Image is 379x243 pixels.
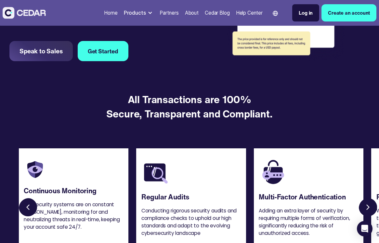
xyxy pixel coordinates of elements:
a: Previous slide [19,198,39,218]
a: Create an account [321,4,376,21]
a: About [182,6,201,20]
img: world icon [273,11,278,16]
div: About [185,9,199,17]
div: Cedar Blog [205,9,229,17]
a: Partners [157,6,181,20]
div: Log in [299,9,313,17]
a: Help Center [233,6,265,20]
a: Speak to Sales [9,41,72,61]
div: Open Intercom Messenger [357,221,372,236]
div: Home [104,9,117,17]
a: Get Started [78,41,128,61]
a: Next slide [359,198,379,218]
div: Products [121,7,156,19]
a: Log in [292,4,319,21]
a: Home [102,6,120,20]
div: Products [124,9,146,17]
div: Help Center [236,9,263,17]
div: Partners [160,9,179,17]
a: Cedar Blog [202,6,232,20]
h4: All Transactions are 100% Secure, Transparent and Compliant. [92,86,287,133]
